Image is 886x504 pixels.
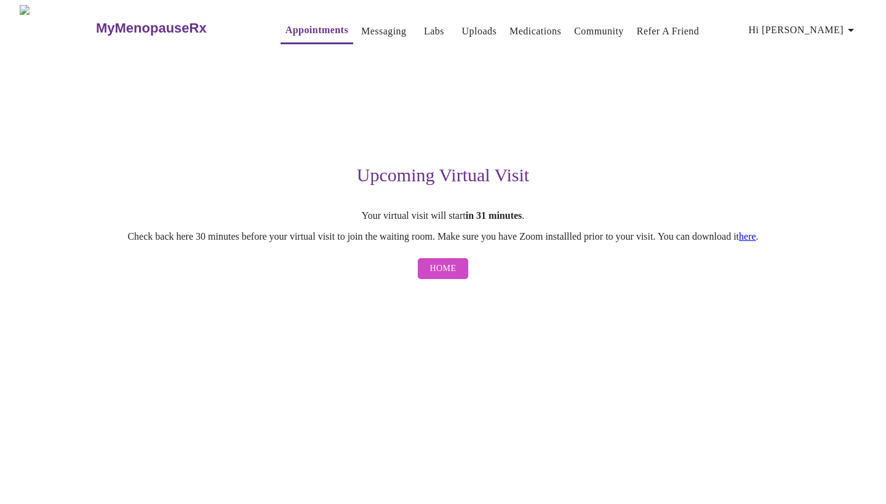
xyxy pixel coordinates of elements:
[415,19,454,44] button: Labs
[94,7,255,50] a: MyMenopauseRx
[569,19,629,44] button: Community
[466,210,522,221] strong: in 31 minutes
[509,23,561,40] a: Medications
[361,23,406,40] a: Messaging
[20,5,94,51] img: MyMenopauseRx Logo
[281,18,353,44] button: Appointments
[505,19,566,44] button: Medications
[64,210,822,221] p: Your virtual visit will start .
[285,22,348,39] a: Appointments
[96,20,207,36] h3: MyMenopauseRx
[415,252,472,286] a: Home
[418,258,469,280] button: Home
[356,19,411,44] button: Messaging
[64,231,822,242] p: Check back here 30 minutes before your virtual visit to join the waiting room. Make sure you have...
[462,23,497,40] a: Uploads
[64,165,822,186] h3: Upcoming Virtual Visit
[637,23,700,40] a: Refer a Friend
[744,18,863,42] button: Hi [PERSON_NAME]
[430,261,457,277] span: Home
[457,19,502,44] button: Uploads
[749,22,858,39] span: Hi [PERSON_NAME]
[424,23,444,40] a: Labs
[574,23,624,40] a: Community
[632,19,704,44] button: Refer a Friend
[739,231,756,242] a: here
